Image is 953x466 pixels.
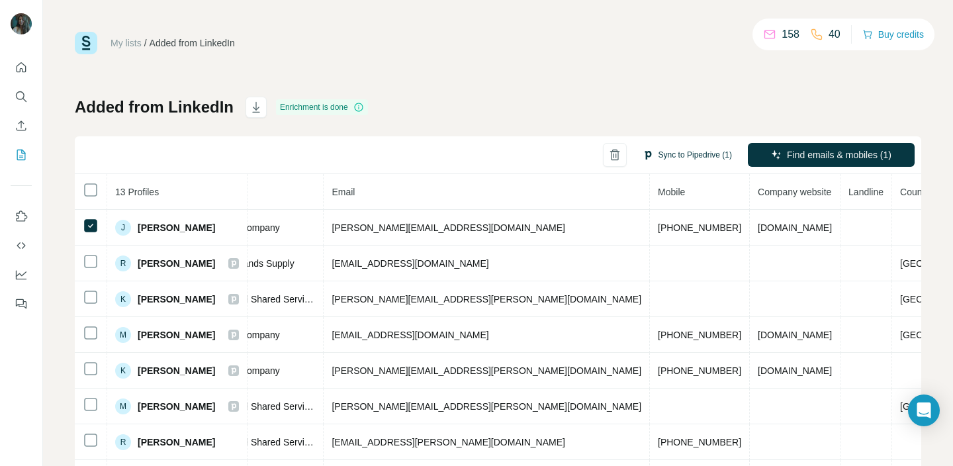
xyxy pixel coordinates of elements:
[332,401,641,412] span: [PERSON_NAME][EMAIL_ADDRESS][PERSON_NAME][DOMAIN_NAME]
[138,400,215,413] span: [PERSON_NAME]
[11,85,32,109] button: Search
[658,365,741,376] span: [PHONE_NUMBER]
[138,221,215,234] span: [PERSON_NAME]
[332,258,488,269] span: [EMAIL_ADDRESS][DOMAIN_NAME]
[115,256,131,271] div: R
[758,365,832,376] span: [DOMAIN_NAME]
[11,114,32,138] button: Enrich CSV
[848,187,884,197] span: Landline
[332,187,355,197] span: Email
[115,363,131,379] div: K
[758,330,832,340] span: [DOMAIN_NAME]
[332,330,488,340] span: [EMAIL_ADDRESS][DOMAIN_NAME]
[138,364,215,377] span: [PERSON_NAME]
[115,327,131,343] div: M
[138,293,215,306] span: [PERSON_NAME]
[115,187,159,197] span: 13 Profiles
[138,436,215,449] span: [PERSON_NAME]
[900,187,932,197] span: Country
[11,143,32,167] button: My lists
[758,222,832,233] span: [DOMAIN_NAME]
[138,257,215,270] span: [PERSON_NAME]
[138,328,215,342] span: [PERSON_NAME]
[658,330,741,340] span: [PHONE_NUMBER]
[758,187,831,197] span: Company website
[782,26,799,42] p: 158
[115,291,131,307] div: K
[11,205,32,228] button: Use Surfe on LinkedIn
[332,222,565,233] span: [PERSON_NAME][EMAIL_ADDRESS][DOMAIN_NAME]
[908,395,940,426] div: Open Intercom Messenger
[115,434,131,450] div: R
[11,13,32,34] img: Avatar
[658,437,741,447] span: [PHONE_NUMBER]
[658,187,685,197] span: Mobile
[332,437,565,447] span: [EMAIL_ADDRESS][PERSON_NAME][DOMAIN_NAME]
[332,294,641,304] span: [PERSON_NAME][EMAIL_ADDRESS][PERSON_NAME][DOMAIN_NAME]
[748,143,915,167] button: Find emails & mobiles (1)
[11,234,32,257] button: Use Surfe API
[11,292,32,316] button: Feedback
[787,148,891,162] span: Find emails & mobiles (1)
[150,36,235,50] div: Added from LinkedIn
[111,38,142,48] a: My lists
[658,222,741,233] span: [PHONE_NUMBER]
[75,97,234,118] h1: Added from LinkedIn
[11,56,32,79] button: Quick start
[144,36,147,50] li: /
[332,365,641,376] span: [PERSON_NAME][EMAIL_ADDRESS][PERSON_NAME][DOMAIN_NAME]
[862,25,924,44] button: Buy credits
[276,99,368,115] div: Enrichment is done
[829,26,840,42] p: 40
[11,263,32,287] button: Dashboard
[75,32,97,54] img: Surfe Logo
[115,220,131,236] div: J
[633,145,741,165] button: Sync to Pipedrive (1)
[115,398,131,414] div: M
